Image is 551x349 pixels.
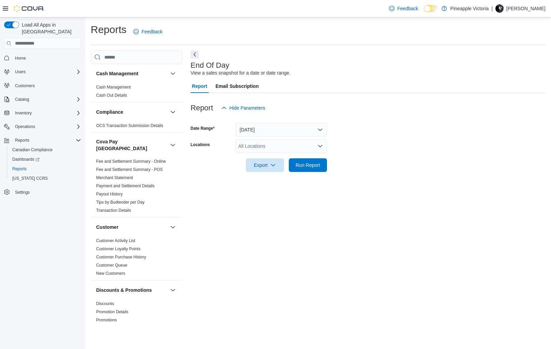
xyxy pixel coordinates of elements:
span: Merchant Statement [96,175,133,180]
a: Payout History [96,192,123,196]
span: Canadian Compliance [12,147,53,153]
a: Customer Purchase History [96,255,146,259]
a: Payment and Settlement Details [96,184,154,188]
button: Users [1,67,84,77]
span: Load All Apps in [GEOGRAPHIC_DATA] [19,21,81,35]
p: | [491,4,493,13]
h3: Customer [96,224,118,231]
span: Customer Activity List [96,238,135,243]
p: [PERSON_NAME] [506,4,546,13]
a: Customer Loyalty Points [96,247,140,251]
a: Fee and Settlement Summary - POS [96,167,163,172]
button: Customers [1,81,84,91]
a: Feedback [386,2,421,15]
span: Cash Out Details [96,93,127,98]
input: Dark Mode [424,5,438,12]
span: OCS Transaction Submission Details [96,123,163,128]
span: Home [12,53,81,62]
button: Catalog [1,95,84,104]
button: Inventory [12,109,34,117]
div: Cash Management [91,83,182,102]
span: Users [15,69,26,75]
span: Reports [12,166,27,172]
div: Aaron Gray [495,4,504,13]
span: Run Report [296,162,320,169]
h1: Reports [91,23,126,36]
div: Cova Pay [GEOGRAPHIC_DATA] [91,157,182,217]
span: Hide Parameters [229,105,265,111]
span: Settings [12,188,81,196]
span: Operations [12,123,81,131]
h3: Report [191,104,213,112]
button: Canadian Compliance [7,145,84,155]
span: Operations [15,124,35,129]
span: Inventory [12,109,81,117]
span: Dashboards [12,157,40,162]
a: Fee and Settlement Summary - Online [96,159,166,164]
span: Washington CCRS [10,174,81,183]
a: Customer Activity List [96,238,135,243]
h3: End Of Day [191,61,229,69]
button: Discounts & Promotions [96,287,167,294]
nav: Complex example [4,50,81,215]
span: Customers [15,83,35,89]
button: Open list of options [317,143,323,149]
label: Locations [191,142,210,147]
a: Merchant Statement [96,175,133,180]
button: Customer [169,223,177,231]
a: Transaction Details [96,208,131,213]
button: [DATE] [236,123,327,137]
label: Date Range [191,126,215,131]
button: Inventory [1,108,84,118]
span: Email Subscription [215,79,259,93]
span: Customers [12,81,81,90]
button: Cova Pay [GEOGRAPHIC_DATA] [169,141,177,149]
button: Export [246,158,284,172]
a: Customer Queue [96,263,127,268]
a: Settings [12,188,32,196]
a: Canadian Compliance [10,146,55,154]
p: Pineapple Victoria [450,4,489,13]
span: Payment and Settlement Details [96,183,154,189]
a: Home [12,54,29,62]
button: Customer [96,224,167,231]
a: Promotion Details [96,310,129,314]
a: Reports [10,165,29,173]
div: View a sales snapshot for a date or date range. [191,69,291,77]
span: [US_STATE] CCRS [12,176,48,181]
a: Dashboards [10,155,42,163]
span: Feedback [142,28,162,35]
h3: Compliance [96,109,123,115]
button: Run Report [289,158,327,172]
a: Discounts [96,301,114,306]
div: Compliance [91,122,182,132]
a: OCS Transaction Submission Details [96,123,163,128]
span: New Customers [96,271,125,276]
button: Reports [1,136,84,145]
h3: Discounts & Promotions [96,287,152,294]
span: Reports [15,138,29,143]
button: Compliance [169,108,177,116]
span: Home [15,55,26,61]
span: Cash Management [96,84,131,90]
span: Feedback [397,5,418,12]
span: Canadian Compliance [10,146,81,154]
button: Compliance [96,109,167,115]
img: Cova [14,5,44,12]
span: Users [12,68,81,76]
button: Cash Management [96,70,167,77]
a: Promotions [96,318,117,322]
a: Tips by Budtender per Day [96,200,145,205]
div: Discounts & Promotions [91,300,182,327]
button: Settings [1,187,84,197]
button: Cova Pay [GEOGRAPHIC_DATA] [96,138,167,152]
